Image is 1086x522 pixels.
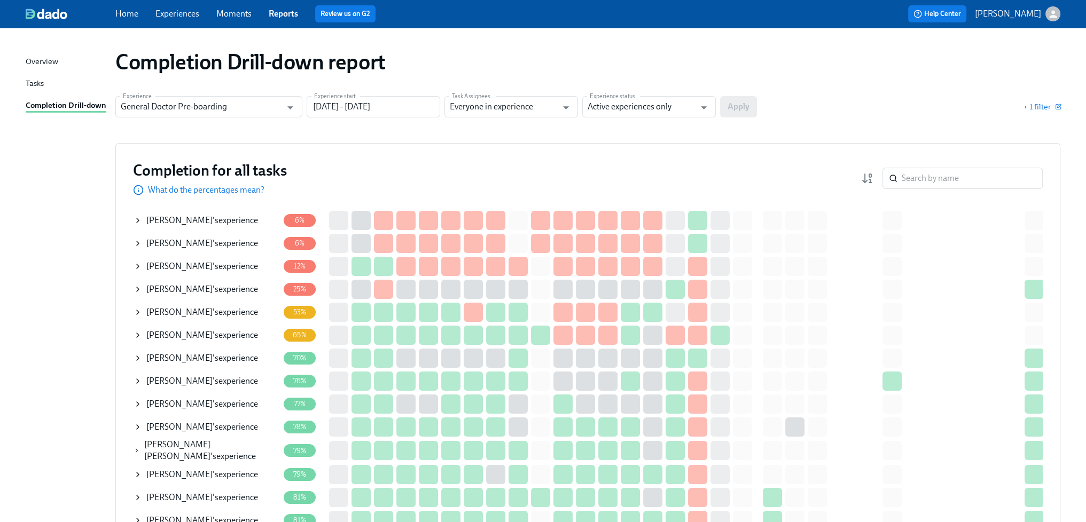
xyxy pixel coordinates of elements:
[146,469,213,479] span: [PERSON_NAME]
[155,9,199,19] a: Experiences
[287,308,313,316] span: 53%
[146,261,213,271] span: [PERSON_NAME]
[146,399,213,409] span: [PERSON_NAME]
[287,493,313,501] span: 81%
[146,260,258,272] div: 's experience
[26,77,107,91] a: Tasks
[26,9,67,19] img: dado
[146,353,213,363] span: [PERSON_NAME]
[134,464,279,485] div: [PERSON_NAME]'sexperience
[146,492,213,502] span: [PERSON_NAME]
[287,377,313,385] span: 76%
[148,184,264,196] p: What do the percentages mean?
[26,77,44,91] div: Tasks
[26,99,107,113] a: Completion Drill-down
[146,283,258,295] div: 's experience
[146,215,213,225] span: [PERSON_NAME]
[321,9,370,19] a: Review us on G2
[146,422,213,432] span: [PERSON_NAME]
[287,400,312,408] span: 77%
[134,393,279,415] div: [PERSON_NAME]'sexperience
[134,302,279,323] div: [PERSON_NAME]'sexperience
[286,331,313,339] span: 65%
[861,172,874,185] svg: Completion rate (low to high)
[146,376,213,386] span: [PERSON_NAME]
[134,370,279,392] div: [PERSON_NAME]'sexperience
[287,470,313,478] span: 79%
[146,398,258,410] div: 's experience
[134,487,279,508] div: [PERSON_NAME]'sexperience
[287,262,312,270] span: 12%
[975,8,1041,20] p: [PERSON_NAME]
[134,256,279,277] div: [PERSON_NAME]'sexperience
[902,168,1043,189] input: Search by name
[134,347,279,369] div: [PERSON_NAME]'sexperience
[288,239,311,247] span: 6%
[908,5,966,22] button: Help Center
[146,352,258,364] div: 's experience
[216,9,252,19] a: Moments
[115,49,386,75] h1: Completion Drill-down report
[26,56,107,69] a: Overview
[134,233,279,254] div: [PERSON_NAME]'sexperience
[146,329,258,341] div: 's experience
[288,216,311,224] span: 6%
[133,161,287,180] h3: Completion for all tasks
[913,9,961,19] span: Help Center
[146,492,258,503] div: 's experience
[1023,101,1060,112] button: + 1 filter
[144,439,210,461] span: [PERSON_NAME] [PERSON_NAME]
[144,439,279,462] div: 's experience
[146,307,213,317] span: [PERSON_NAME]
[134,439,279,462] div: [PERSON_NAME] [PERSON_NAME]'sexperience
[146,375,258,387] div: 's experience
[146,469,258,480] div: 's experience
[115,9,138,19] a: Home
[315,5,376,22] button: Review us on G2
[134,325,279,346] div: [PERSON_NAME]'sexperience
[146,306,258,318] div: 's experience
[282,99,299,116] button: Open
[975,6,1060,21] button: [PERSON_NAME]
[287,354,313,362] span: 70%
[146,284,213,294] span: [PERSON_NAME]
[146,238,213,248] span: [PERSON_NAME]
[146,421,258,433] div: 's experience
[134,210,279,231] div: [PERSON_NAME]'sexperience
[287,447,313,455] span: 79%
[287,285,312,293] span: 25%
[287,423,313,431] span: 78%
[146,330,213,340] span: [PERSON_NAME]
[134,416,279,438] div: [PERSON_NAME]'sexperience
[26,99,106,113] div: Completion Drill-down
[26,9,115,19] a: dado
[146,238,258,249] div: 's experience
[26,56,58,69] div: Overview
[558,99,574,116] button: Open
[134,279,279,300] div: [PERSON_NAME]'sexperience
[696,99,712,116] button: Open
[146,215,258,226] div: 's experience
[269,9,298,19] a: Reports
